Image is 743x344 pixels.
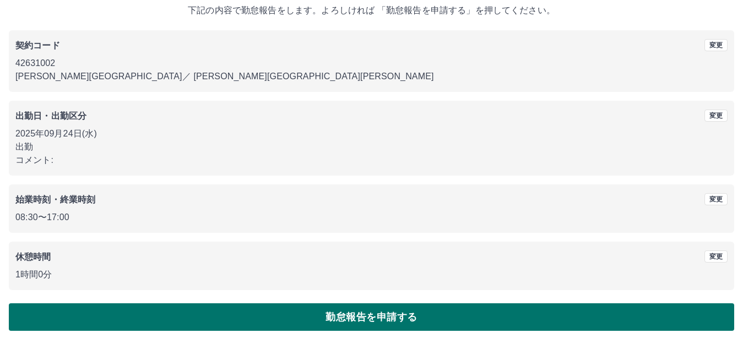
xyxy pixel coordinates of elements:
b: 出勤日・出勤区分 [15,111,86,121]
p: 1時間0分 [15,268,728,281]
button: 変更 [704,39,728,51]
p: 42631002 [15,57,728,70]
p: 2025年09月24日(水) [15,127,728,140]
button: 変更 [704,250,728,263]
button: 変更 [704,193,728,205]
button: 勤怠報告を申請する [9,303,734,331]
b: 始業時刻・終業時刻 [15,195,95,204]
p: コメント: [15,154,728,167]
b: 契約コード [15,41,60,50]
p: [PERSON_NAME][GEOGRAPHIC_DATA] ／ [PERSON_NAME][GEOGRAPHIC_DATA][PERSON_NAME] [15,70,728,83]
p: 08:30 〜 17:00 [15,211,728,224]
p: 出勤 [15,140,728,154]
button: 変更 [704,110,728,122]
b: 休憩時間 [15,252,51,261]
p: 下記の内容で勤怠報告をします。よろしければ 「勤怠報告を申請する」を押してください。 [9,4,734,17]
